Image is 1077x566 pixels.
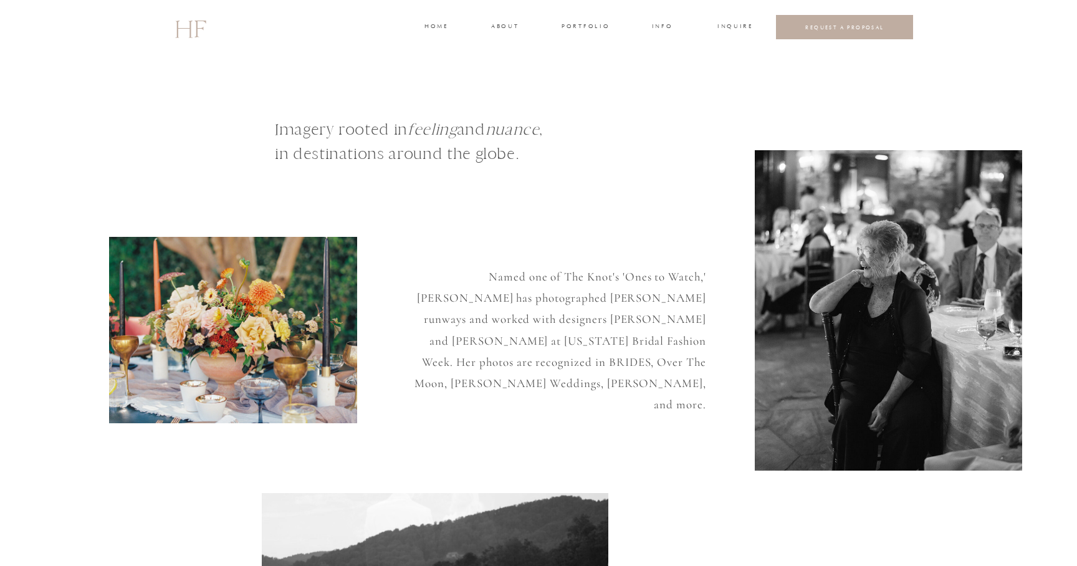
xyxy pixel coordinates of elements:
[786,24,904,31] a: REQUEST A PROPOSAL
[275,117,611,183] h1: Imagery rooted in and , in destinations around the globe.
[175,9,206,46] a: HF
[408,120,457,139] i: feeling
[404,266,706,395] p: Named one of The Knot's 'Ones to Watch,' [PERSON_NAME] has photographed [PERSON_NAME] runways and...
[651,22,674,33] a: INFO
[717,22,751,33] a: INQUIRE
[491,22,517,33] a: about
[424,22,448,33] a: home
[562,22,608,33] a: portfolio
[486,120,540,139] i: nuance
